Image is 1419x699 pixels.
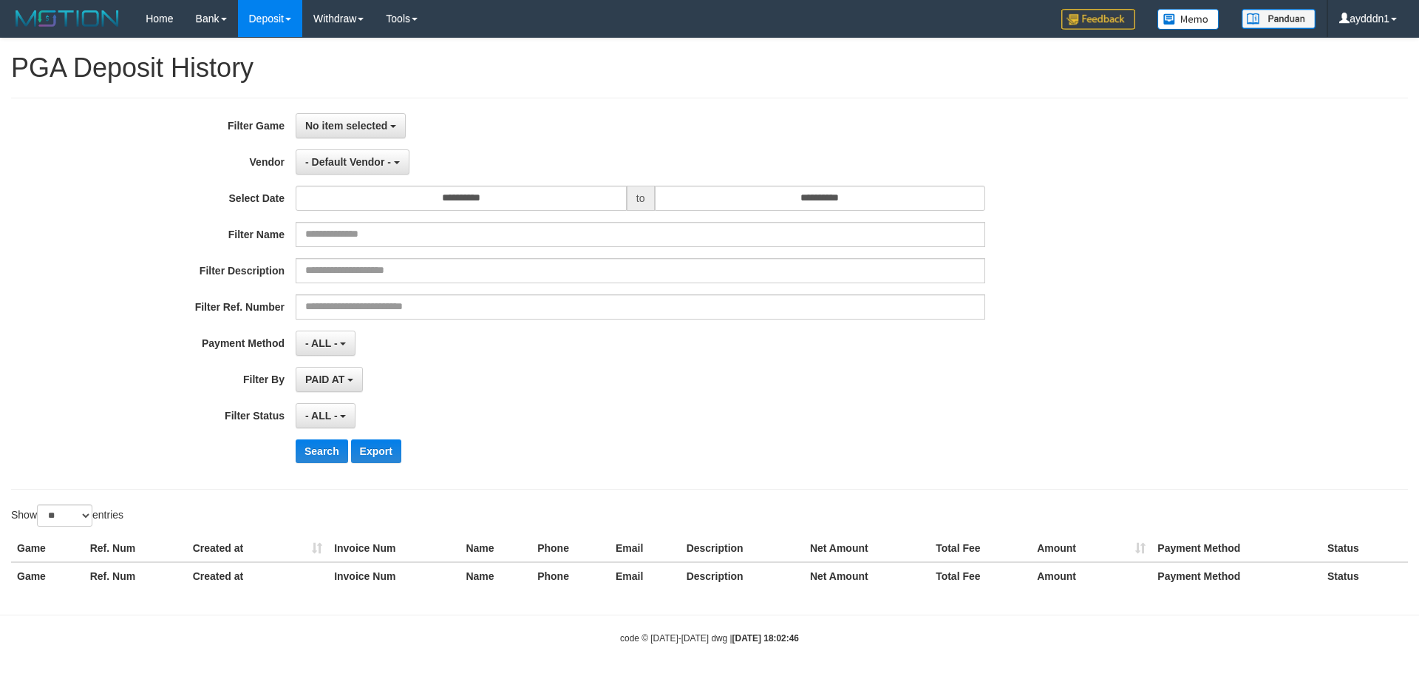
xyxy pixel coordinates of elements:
[1061,9,1135,30] img: Feedback.jpg
[1031,535,1151,562] th: Amount
[328,562,460,590] th: Invoice Num
[1151,535,1321,562] th: Payment Method
[187,535,328,562] th: Created at
[305,156,391,168] span: - Default Vendor -
[296,439,348,463] button: Search
[84,535,187,562] th: Ref. Num
[610,562,681,590] th: Email
[610,535,681,562] th: Email
[1157,9,1219,30] img: Button%20Memo.svg
[460,535,531,562] th: Name
[732,633,799,644] strong: [DATE] 18:02:46
[296,331,355,356] button: - ALL -
[351,439,401,463] button: Export
[460,562,531,590] th: Name
[11,504,123,527] label: Show entries
[11,53,1408,83] h1: PGA Deposit History
[1321,535,1408,562] th: Status
[305,120,387,132] span: No item selected
[681,562,804,590] th: Description
[930,535,1031,562] th: Total Fee
[296,403,355,428] button: - ALL -
[531,562,610,590] th: Phone
[305,337,338,349] span: - ALL -
[1321,562,1408,590] th: Status
[681,535,804,562] th: Description
[11,535,84,562] th: Game
[84,562,187,590] th: Ref. Num
[11,562,84,590] th: Game
[305,374,344,385] span: PAID AT
[1242,9,1316,29] img: panduan.png
[531,535,610,562] th: Phone
[620,633,799,644] small: code © [DATE]-[DATE] dwg |
[804,535,930,562] th: Net Amount
[328,535,460,562] th: Invoice Num
[1151,562,1321,590] th: Payment Method
[296,149,409,175] button: - Default Vendor -
[296,367,363,392] button: PAID AT
[930,562,1031,590] th: Total Fee
[1031,562,1151,590] th: Amount
[627,186,655,211] span: to
[11,7,123,30] img: MOTION_logo.png
[296,113,406,138] button: No item selected
[187,562,328,590] th: Created at
[305,410,338,422] span: - ALL -
[804,562,930,590] th: Net Amount
[37,504,92,527] select: Showentries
